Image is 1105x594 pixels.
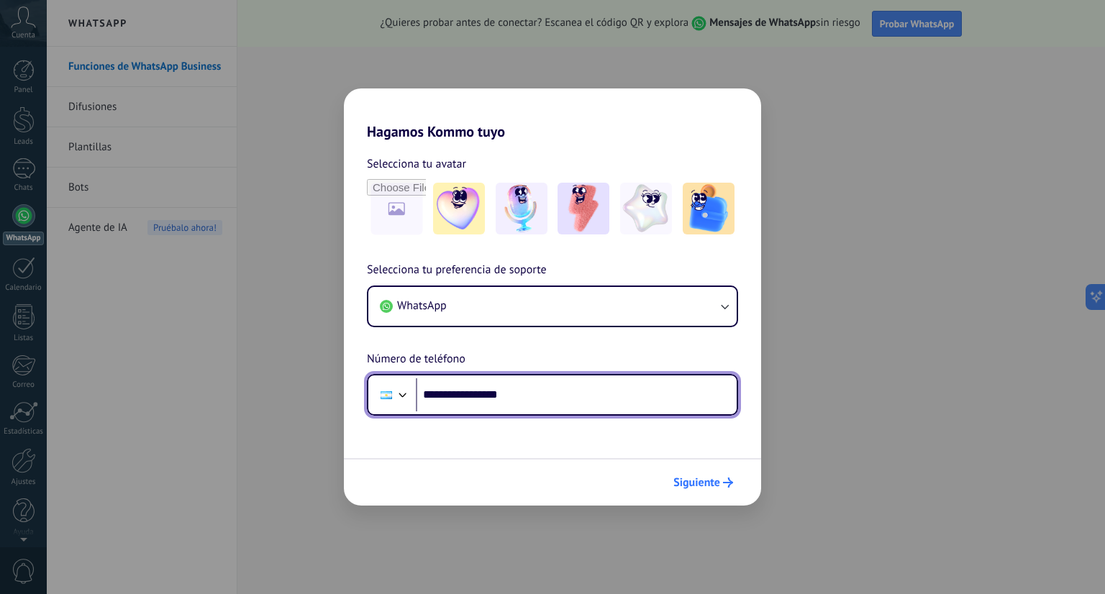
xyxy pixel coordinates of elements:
span: Selecciona tu avatar [367,155,466,173]
button: Siguiente [667,470,740,495]
img: -4.jpeg [620,183,672,234]
img: -5.jpeg [683,183,735,234]
span: WhatsApp [397,298,447,313]
button: WhatsApp [368,287,737,326]
div: Argentina: + 54 [373,380,400,410]
h2: Hagamos Kommo tuyo [344,88,761,140]
img: -1.jpeg [433,183,485,234]
img: -3.jpeg [558,183,609,234]
span: Siguiente [673,478,720,488]
img: -2.jpeg [496,183,547,234]
span: Número de teléfono [367,350,465,369]
span: Selecciona tu preferencia de soporte [367,261,547,280]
